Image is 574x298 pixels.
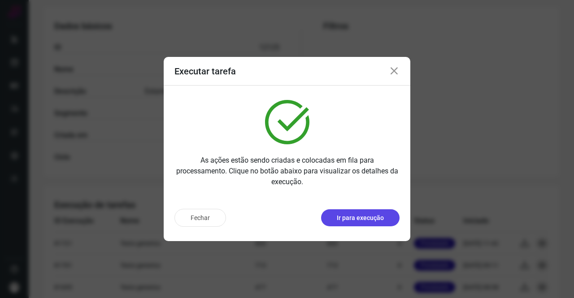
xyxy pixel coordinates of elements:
[174,155,400,187] p: As ações estão sendo criadas e colocadas em fila para processamento. Clique no botão abaixo para ...
[174,66,236,77] h3: Executar tarefa
[321,209,400,226] button: Ir para execução
[265,100,309,144] img: verified.svg
[337,213,384,223] p: Ir para execução
[174,209,226,227] button: Fechar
